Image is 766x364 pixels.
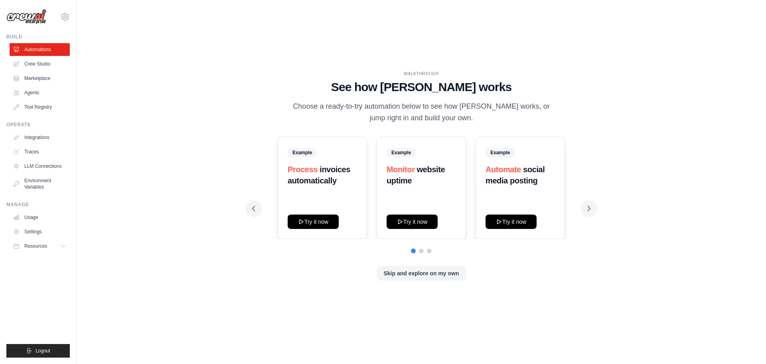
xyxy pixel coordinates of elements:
button: Try it now [387,215,438,229]
span: Monitor [387,165,415,174]
span: Automate [486,165,521,174]
a: Integrations [10,131,70,144]
p: Choose a ready-to-try automation below to see how [PERSON_NAME] works, or jump right in and build... [287,101,555,124]
a: Settings [10,225,70,238]
button: Try it now [288,215,339,229]
img: Logo [6,9,46,24]
a: Crew Studio [10,58,70,70]
button: Logout [6,344,70,358]
a: Marketplace [10,72,70,85]
a: Automations [10,43,70,56]
a: Usage [10,211,70,224]
a: Tool Registry [10,101,70,113]
a: Traces [10,145,70,158]
h1: See how [PERSON_NAME] works [252,80,590,94]
div: Build [6,34,70,40]
div: Operate [6,121,70,128]
button: Skip and explore on my own [377,266,465,280]
span: Process [288,165,318,174]
button: Try it now [486,215,537,229]
span: Example [486,148,515,157]
button: Resources [10,240,70,253]
a: LLM Connections [10,160,70,173]
span: Resources [24,243,47,249]
div: WALKTHROUGH [252,71,590,77]
a: Agents [10,86,70,99]
span: Logout [36,348,50,354]
span: Example [387,148,416,157]
div: Manage [6,201,70,208]
a: Environment Variables [10,174,70,193]
span: Example [288,148,317,157]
